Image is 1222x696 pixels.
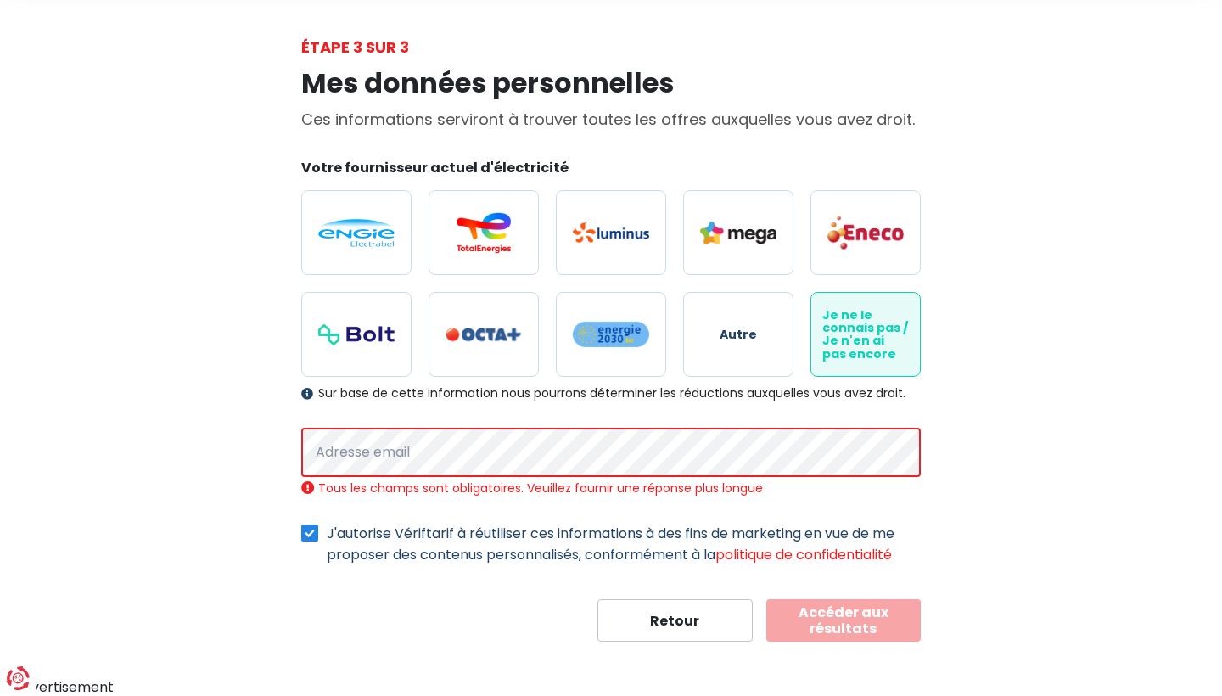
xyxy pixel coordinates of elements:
img: Luminus [573,222,649,243]
img: Mega [700,222,776,244]
img: Engie / Electrabel [318,219,395,247]
img: Bolt [318,324,395,345]
legend: Votre fournisseur actuel d'électricité [301,158,921,184]
img: Energie2030 [573,321,649,348]
img: Eneco [827,215,904,250]
div: Étape 3 sur 3 [301,36,921,59]
h1: Mes données personnelles [301,67,921,99]
div: Tous les champs sont obligatoires. Veuillez fournir une réponse plus longue [301,480,921,496]
img: Total Energies / Lampiris [446,212,522,253]
button: Retour [597,599,753,642]
p: Ces informations serviront à trouver toutes les offres auxquelles vous avez droit. [301,108,921,131]
a: politique de confidentialité [715,545,892,564]
label: J'autorise Vériftarif à réutiliser ces informations à des fins de marketing en vue de me proposer... [327,523,921,565]
div: Sur base de cette information nous pourrons déterminer les réductions auxquelles vous avez droit. [301,386,921,401]
span: Autre [720,328,757,341]
img: Octa+ [446,328,522,342]
span: Je ne le connais pas / Je n'en ai pas encore [822,309,909,362]
button: Accéder aux résultats [766,599,922,642]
